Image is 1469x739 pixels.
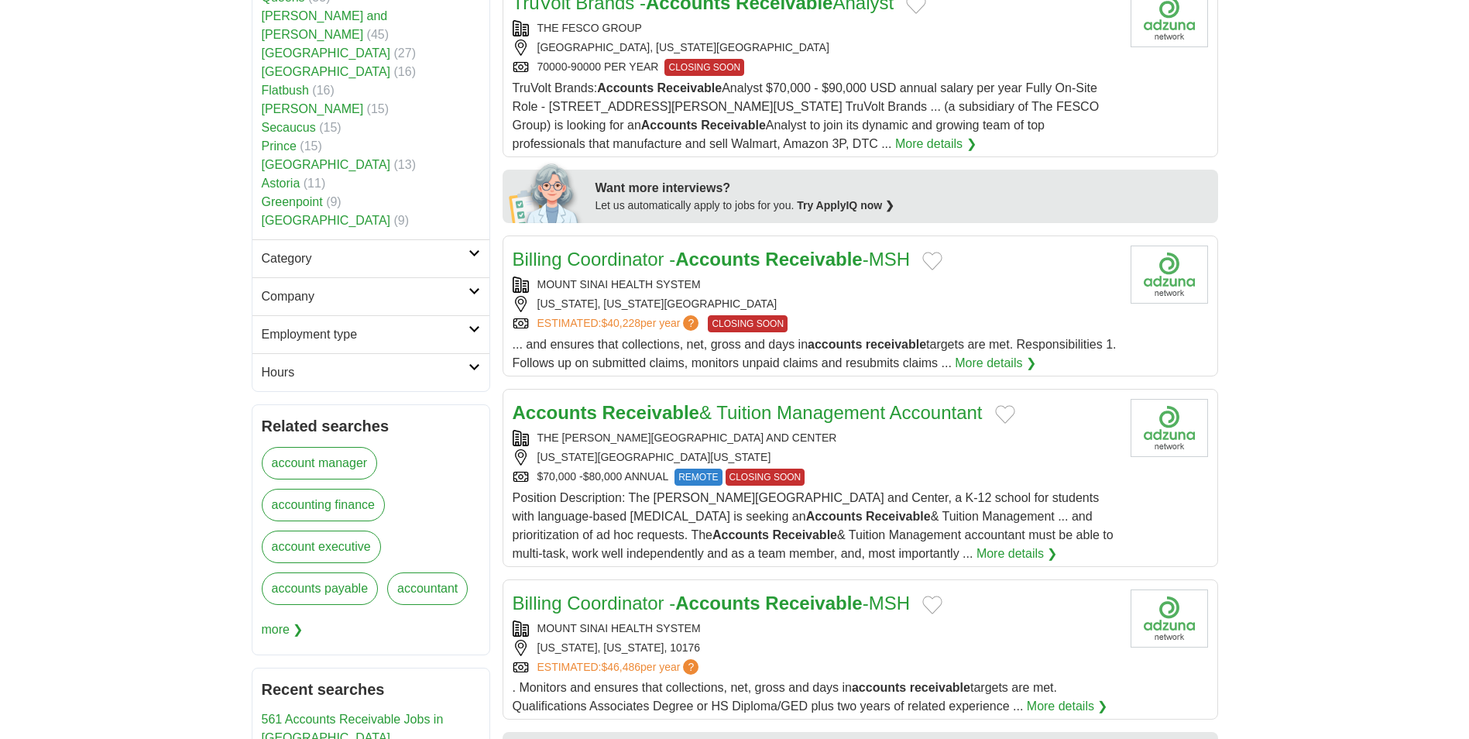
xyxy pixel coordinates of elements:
span: (11) [304,177,325,190]
a: Billing Coordinator -Accounts Receivable-MSH [513,249,911,270]
span: CLOSING SOON [664,59,744,76]
a: More details ❯ [1027,697,1108,716]
a: [GEOGRAPHIC_DATA] [262,65,391,78]
strong: receivable [866,338,926,351]
a: accounting finance [262,489,385,521]
div: 70000-90000 PER YEAR [513,59,1118,76]
strong: Receivable [765,249,862,270]
a: [GEOGRAPHIC_DATA] [262,214,391,227]
span: (16) [394,65,416,78]
strong: Accounts [675,593,760,614]
span: (15) [300,139,321,153]
a: Accounts Receivable& Tuition Management Accountant [513,402,983,423]
strong: Receivable [765,593,862,614]
div: THE FESCO GROUP [513,20,1118,36]
strong: Accounts [641,119,698,132]
a: More details ❯ [955,354,1036,373]
span: REMOTE [674,469,722,486]
div: MOUNT SINAI HEALTH SYSTEM [513,277,1118,293]
a: Astoria [262,177,300,190]
div: MOUNT SINAI HEALTH SYSTEM [513,620,1118,637]
h2: Recent searches [262,678,480,701]
a: [PERSON_NAME] and [PERSON_NAME] [262,9,388,41]
div: [GEOGRAPHIC_DATA], [US_STATE][GEOGRAPHIC_DATA] [513,40,1118,56]
h2: Category [262,249,469,268]
div: Want more interviews? [595,179,1209,198]
h2: Company [262,287,469,306]
button: Add to favorite jobs [922,252,942,270]
a: [PERSON_NAME] [262,102,364,115]
a: [GEOGRAPHIC_DATA] [262,158,391,171]
span: (15) [367,102,389,115]
span: (9) [394,214,410,227]
img: Company logo [1131,246,1208,304]
img: apply-iq-scientist.png [509,161,584,223]
strong: Accounts [675,249,760,270]
strong: receivable [910,681,970,694]
strong: Receivable [866,510,931,523]
span: (9) [326,195,342,208]
a: ESTIMATED:$40,228per year? [537,315,702,332]
a: accounts payable [262,572,379,605]
strong: accounts [808,338,862,351]
a: Prince [262,139,297,153]
span: (27) [394,46,416,60]
a: Secaucus [262,121,316,134]
strong: Accounts [597,81,654,95]
a: ESTIMATED:$46,486per year? [537,659,702,675]
span: CLOSING SOON [726,469,805,486]
h2: Hours [262,363,469,382]
a: accountant [387,572,468,605]
span: (16) [312,84,334,97]
a: Company [252,277,489,315]
strong: Receivable [657,81,722,95]
span: ... and ensures that collections, net, gross and days in targets are met. Responsibilities 1. Fol... [513,338,1117,369]
button: Add to favorite jobs [922,596,942,614]
span: more ❯ [262,614,304,645]
a: Flatbush [262,84,309,97]
a: Billing Coordinator -Accounts Receivable-MSH [513,593,911,614]
strong: Receivable [602,402,699,423]
a: [GEOGRAPHIC_DATA] [262,46,391,60]
span: . Monitors and ensures that collections, net, gross and days in targets are met. Qualifications A... [513,681,1058,713]
h2: Employment type [262,325,469,344]
a: Hours [252,353,489,391]
a: account executive [262,531,381,563]
div: [US_STATE], [US_STATE], 10176 [513,640,1118,656]
strong: Accounts [806,510,863,523]
strong: accounts [852,681,906,694]
div: THE [PERSON_NAME][GEOGRAPHIC_DATA] AND CENTER [513,430,1118,446]
span: (45) [367,28,389,41]
strong: Accounts [513,402,597,423]
a: More details ❯ [895,135,976,153]
a: Greenpoint [262,195,323,208]
span: (15) [319,121,341,134]
strong: Accounts [712,528,769,541]
strong: Receivable [772,528,837,541]
a: More details ❯ [976,545,1058,563]
a: Employment type [252,315,489,353]
div: [US_STATE][GEOGRAPHIC_DATA][US_STATE] [513,449,1118,466]
span: $46,486 [601,661,640,673]
a: Try ApplyIQ now ❯ [797,199,894,211]
span: CLOSING SOON [708,315,788,332]
a: Category [252,239,489,277]
h2: Related searches [262,414,480,438]
img: Company logo [1131,399,1208,457]
div: $70,000 -$80,000 ANNUAL [513,469,1118,486]
span: ? [683,315,698,331]
strong: Receivable [701,119,766,132]
span: ? [683,659,698,675]
span: (13) [394,158,416,171]
div: Let us automatically apply to jobs for you. [595,198,1209,214]
button: Add to favorite jobs [995,405,1015,424]
a: account manager [262,447,378,479]
span: TruVolt Brands: Analyst $70,000 - $90,000 USD annual salary per year Fully On-Site Role - [STREET... [513,81,1100,150]
span: Position Description: The [PERSON_NAME][GEOGRAPHIC_DATA] and Center, a K-12 school for students w... [513,491,1114,560]
div: [US_STATE], [US_STATE][GEOGRAPHIC_DATA] [513,296,1118,312]
img: Company logo [1131,589,1208,648]
span: $40,228 [601,317,640,329]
